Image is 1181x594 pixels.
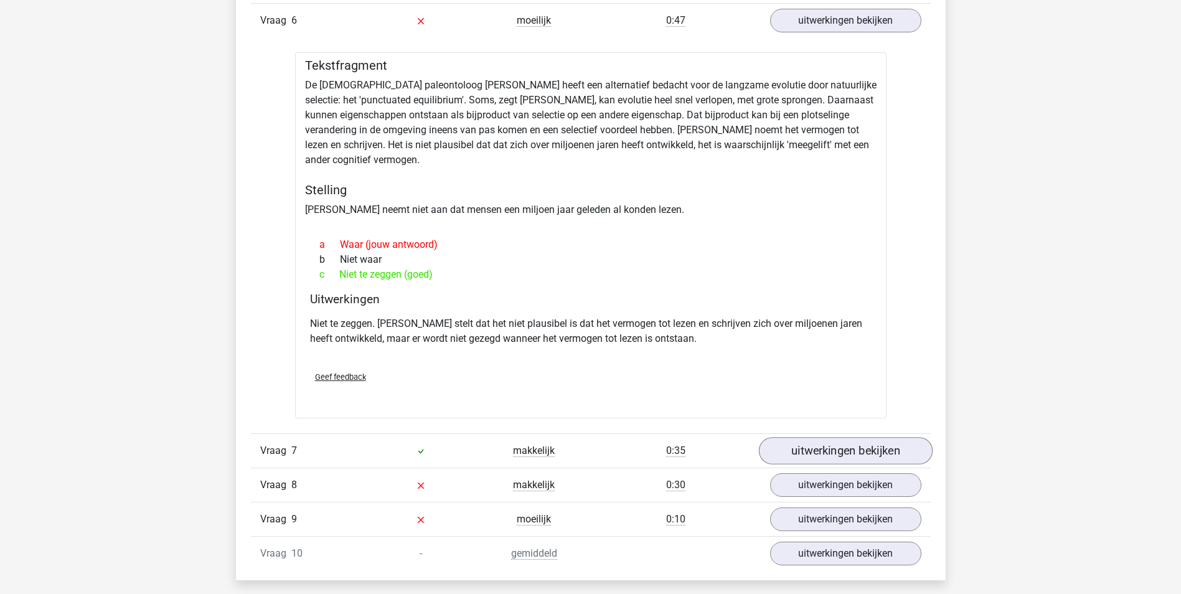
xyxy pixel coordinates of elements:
h4: Uitwerkingen [310,292,872,306]
span: Vraag [260,443,291,458]
h5: Stelling [305,182,877,197]
span: gemiddeld [511,547,557,560]
span: Vraag [260,546,291,561]
span: 8 [291,479,297,491]
div: - [364,546,478,561]
span: 10 [291,547,303,559]
div: De [DEMOGRAPHIC_DATA] paleontoloog [PERSON_NAME] heeft een alternatief bedacht voor de langzame e... [295,52,887,418]
span: 9 [291,513,297,525]
span: Vraag [260,13,291,28]
a: uitwerkingen bekijken [770,542,921,565]
span: a [319,237,340,252]
span: 0:47 [666,14,685,27]
span: makkelijk [513,479,555,491]
span: 6 [291,14,297,26]
span: makkelijk [513,445,555,457]
div: Niet te zeggen (goed) [310,267,872,282]
span: Vraag [260,478,291,493]
h5: Tekstfragment [305,58,877,73]
span: moeilijk [517,513,551,526]
span: moeilijk [517,14,551,27]
a: uitwerkingen bekijken [758,437,932,464]
a: uitwerkingen bekijken [770,9,921,32]
span: Geef feedback [315,372,366,382]
span: Vraag [260,512,291,527]
span: c [319,267,339,282]
p: Niet te zeggen. [PERSON_NAME] stelt dat het niet plausibel is dat het vermogen tot lezen en schri... [310,316,872,346]
span: b [319,252,340,267]
span: 0:30 [666,479,685,491]
span: 7 [291,445,297,456]
span: 0:10 [666,513,685,526]
div: Waar (jouw antwoord) [310,237,872,252]
a: uitwerkingen bekijken [770,507,921,531]
a: uitwerkingen bekijken [770,473,921,497]
span: 0:35 [666,445,685,457]
div: Niet waar [310,252,872,267]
